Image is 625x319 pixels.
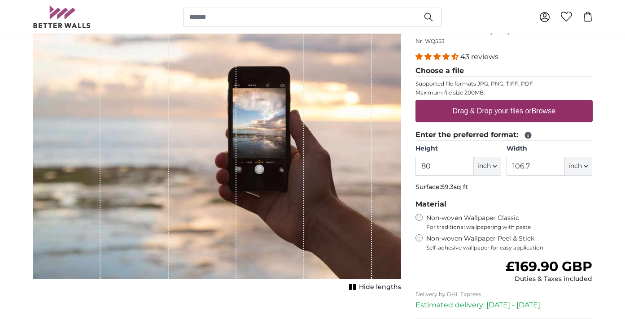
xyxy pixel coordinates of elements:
button: inch [474,157,501,176]
img: Betterwalls [33,5,91,28]
button: Hide lengths [346,281,401,293]
span: inch [477,162,491,171]
label: Non-woven Wallpaper Peel & Stick [426,234,593,251]
u: Browse [532,107,555,115]
p: Maximum file size 200MB. [415,89,593,96]
p: Supported file formats JPG, PNG, TIFF, PDF [415,80,593,87]
p: Delivery by DHL Express [415,291,593,298]
div: Duties & Taxes included [506,275,592,284]
div: 1 of 1 [33,3,401,293]
label: Height [415,144,501,153]
legend: Material [415,199,593,210]
button: inch [565,157,592,176]
span: 59.3sq ft [441,183,468,191]
span: For traditional wallpapering with paste [426,224,593,231]
span: Hide lengths [359,283,401,292]
label: Width [507,144,592,153]
span: £169.90 GBP [506,258,592,275]
p: Estimated delivery: [DATE] - [DATE] [415,300,593,310]
span: inch [568,162,582,171]
p: Surface: [415,183,593,192]
legend: Choose a file [415,65,593,77]
label: Non-woven Wallpaper Classic [426,214,593,231]
span: 4.40 stars [415,52,460,61]
span: Nr. WQ553 [415,38,445,44]
legend: Enter the preferred format: [415,129,593,141]
span: Self-adhesive wallpaper for easy application [426,244,593,251]
span: 43 reviews [460,52,498,61]
label: Drag & Drop your files or [449,102,559,120]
